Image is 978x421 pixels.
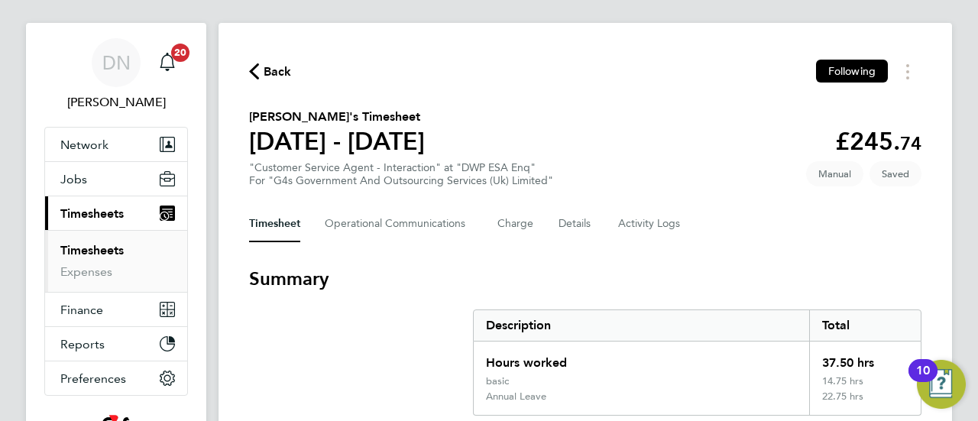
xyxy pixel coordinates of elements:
[249,108,425,126] h2: [PERSON_NAME]'s Timesheet
[102,53,131,73] span: DN
[249,126,425,157] h1: [DATE] - [DATE]
[809,390,921,415] div: 22.75 hrs
[249,161,553,187] div: "Customer Service Agent - Interaction" at "DWP ESA Enq"
[45,230,187,292] div: Timesheets
[835,127,921,156] app-decimal: £245.
[45,128,187,161] button: Network
[474,342,809,375] div: Hours worked
[806,161,863,186] span: This timesheet was manually created.
[60,303,103,317] span: Finance
[916,371,930,390] div: 10
[900,132,921,154] span: 74
[497,206,534,242] button: Charge
[45,293,187,326] button: Finance
[60,172,87,186] span: Jobs
[486,390,546,403] div: Annual Leave
[473,309,921,416] div: Summary
[828,64,876,78] span: Following
[249,206,300,242] button: Timesheet
[249,62,292,81] button: Back
[45,327,187,361] button: Reports
[870,161,921,186] span: This timesheet is Saved.
[249,174,553,187] div: For "G4s Government And Outsourcing Services (Uk) Limited"
[264,63,292,81] span: Back
[45,361,187,395] button: Preferences
[474,310,809,341] div: Description
[171,44,189,62] span: 20
[60,371,126,386] span: Preferences
[486,375,509,387] div: basic
[44,38,188,112] a: DN[PERSON_NAME]
[917,360,966,409] button: Open Resource Center, 10 new notifications
[325,206,473,242] button: Operational Communications
[60,337,105,351] span: Reports
[60,243,124,257] a: Timesheets
[60,206,124,221] span: Timesheets
[809,375,921,390] div: 14.75 hrs
[45,196,187,230] button: Timesheets
[809,342,921,375] div: 37.50 hrs
[60,264,112,279] a: Expenses
[559,206,594,242] button: Details
[60,138,108,152] span: Network
[618,206,682,242] button: Activity Logs
[809,310,921,341] div: Total
[816,60,888,83] button: Following
[249,267,921,291] h3: Summary
[152,38,183,87] a: 20
[44,93,188,112] span: Danielle Nicholas
[894,60,921,83] button: Timesheets Menu
[45,162,187,196] button: Jobs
